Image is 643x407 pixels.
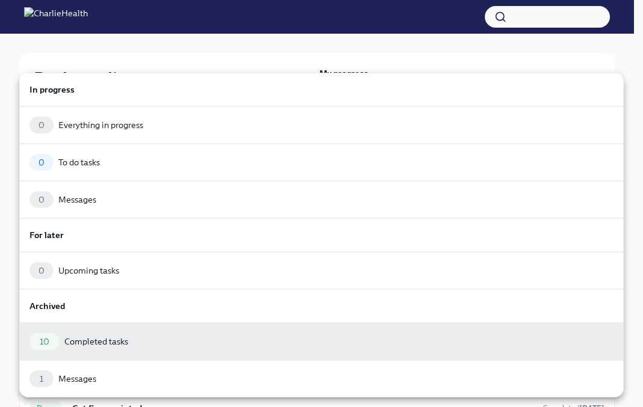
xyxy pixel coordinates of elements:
h6: For later [29,228,614,242]
div: Everything in progress [58,119,143,131]
span: 0 [31,266,52,275]
a: Archived [19,289,624,323]
div: To do tasks [58,156,100,168]
span: 0 [31,121,52,130]
span: 1 [32,375,51,384]
div: Completed tasks [64,335,128,347]
a: 0Upcoming tasks [19,252,624,289]
span: 10 [32,337,57,346]
div: Upcoming tasks [58,265,119,277]
div: Messages [58,194,96,206]
a: For later [19,218,624,252]
div: Messages [58,373,96,385]
a: 0Everything in progress [19,106,624,144]
span: 0 [31,195,52,204]
h6: Archived [29,299,614,313]
a: 10Completed tasks [19,323,624,360]
a: 0To do tasks [19,144,624,181]
a: 0Messages [19,181,624,218]
h6: In progress [29,83,614,96]
span: 0 [31,158,52,167]
a: In progress [19,73,624,106]
a: 1Messages [19,360,624,397]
